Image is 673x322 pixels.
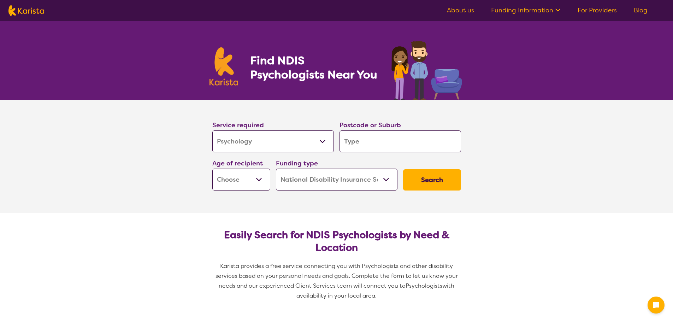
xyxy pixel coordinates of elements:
span: Psychologists [406,282,442,289]
a: Blog [634,6,648,14]
img: psychology [389,38,464,100]
h2: Easily Search for NDIS Psychologists by Need & Location [218,229,455,254]
label: Postcode or Suburb [340,121,401,129]
img: Karista logo [8,5,44,16]
h1: Find NDIS Psychologists Near You [250,53,381,82]
button: Search [403,169,461,191]
span: Karista provides a free service connecting you with Psychologists and other disability services b... [216,262,459,289]
a: For Providers [578,6,617,14]
input: Type [340,130,461,152]
a: Funding Information [491,6,561,14]
a: About us [447,6,474,14]
label: Age of recipient [212,159,263,168]
img: Karista logo [209,47,238,86]
label: Service required [212,121,264,129]
label: Funding type [276,159,318,168]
